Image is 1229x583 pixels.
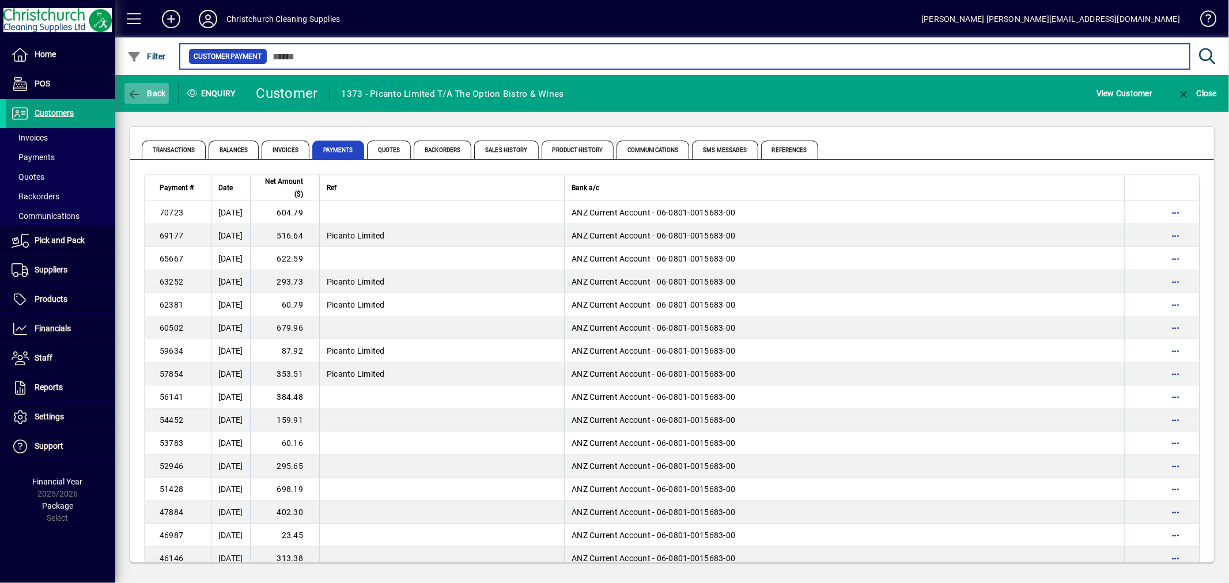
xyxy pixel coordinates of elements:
span: ANZ Current Account - 06-0801-0015683-00 [572,208,735,217]
span: Financial Year [33,477,83,486]
button: More options [1166,272,1185,291]
span: 65667 [160,254,183,263]
td: 604.79 [250,201,319,224]
span: Support [35,441,63,450]
span: Sales History [474,141,538,159]
button: More options [1166,503,1185,521]
td: [DATE] [211,247,250,270]
div: Ref [327,181,557,194]
span: Reports [35,383,63,392]
button: More options [1166,296,1185,314]
span: Product History [542,141,614,159]
button: More options [1166,249,1185,268]
a: Reports [6,373,115,402]
span: 53783 [160,438,183,448]
a: Backorders [6,187,115,206]
span: ANZ Current Account - 06-0801-0015683-00 [572,415,735,425]
td: [DATE] [211,339,250,362]
button: More options [1166,434,1185,452]
span: Suppliers [35,265,67,274]
a: Invoices [6,128,115,147]
span: ANZ Current Account - 06-0801-0015683-00 [572,484,735,494]
span: ANZ Current Account - 06-0801-0015683-00 [572,300,735,309]
span: Home [35,50,56,59]
span: ANZ Current Account - 06-0801-0015683-00 [572,323,735,332]
span: Backorders [12,192,59,201]
span: 57854 [160,369,183,378]
td: 159.91 [250,408,319,431]
span: 51428 [160,484,183,494]
span: 46146 [160,554,183,563]
span: Bank a/c [572,181,599,194]
button: More options [1166,457,1185,475]
a: Suppliers [6,256,115,285]
span: Customers [35,108,74,118]
div: [PERSON_NAME] [PERSON_NAME][EMAIL_ADDRESS][DOMAIN_NAME] [921,10,1180,28]
button: More options [1166,203,1185,222]
span: 46987 [160,531,183,540]
button: More options [1166,342,1185,360]
button: More options [1166,549,1185,567]
span: ANZ Current Account - 06-0801-0015683-00 [572,231,735,240]
div: Net Amount ($) [258,175,313,200]
a: Products [6,285,115,314]
span: 62381 [160,300,183,309]
span: 63252 [160,277,183,286]
span: Staff [35,353,52,362]
button: More options [1166,388,1185,406]
a: Knowledge Base [1192,2,1215,40]
span: ANZ Current Account - 06-0801-0015683-00 [572,277,735,286]
td: [DATE] [211,478,250,501]
a: Quotes [6,167,115,187]
span: Communications [617,141,689,159]
a: Financials [6,315,115,343]
button: More options [1166,226,1185,245]
span: Picanto Limited [327,277,385,286]
a: Communications [6,206,115,226]
div: Bank a/c [572,181,1117,194]
span: SMS Messages [692,141,758,159]
td: 402.30 [250,501,319,524]
span: Transactions [142,141,206,159]
div: Customer [256,84,318,103]
span: Picanto Limited [327,369,385,378]
button: Add [153,9,190,29]
span: Ref [327,181,336,194]
span: 59634 [160,346,183,355]
button: More options [1166,526,1185,544]
span: Quotes [367,141,411,159]
a: Settings [6,403,115,431]
span: Payment # [160,181,194,194]
td: 60.16 [250,431,319,455]
app-page-header-button: Close enquiry [1164,83,1229,104]
div: Date [218,181,243,194]
td: 622.59 [250,247,319,270]
td: 60.79 [250,293,319,316]
td: [DATE] [211,362,250,385]
span: ANZ Current Account - 06-0801-0015683-00 [572,461,735,471]
span: Net Amount ($) [258,175,303,200]
app-page-header-button: Back [115,83,179,104]
td: [DATE] [211,455,250,478]
a: POS [6,70,115,99]
td: [DATE] [211,293,250,316]
td: [DATE] [211,201,250,224]
span: Customer Payment [194,51,262,62]
span: ANZ Current Account - 06-0801-0015683-00 [572,554,735,563]
td: [DATE] [211,385,250,408]
span: Filter [127,52,166,61]
span: Picanto Limited [327,231,385,240]
span: Payments [12,153,55,162]
div: Payment # [160,181,204,194]
span: 52946 [160,461,183,471]
td: 353.51 [250,362,319,385]
span: 70723 [160,208,183,217]
td: [DATE] [211,224,250,247]
td: 384.48 [250,385,319,408]
span: Package [42,501,73,510]
span: ANZ Current Account - 06-0801-0015683-00 [572,508,735,517]
span: ANZ Current Account - 06-0801-0015683-00 [572,254,735,263]
span: Payments [312,141,364,159]
span: Quotes [12,172,44,181]
span: Communications [12,211,80,221]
